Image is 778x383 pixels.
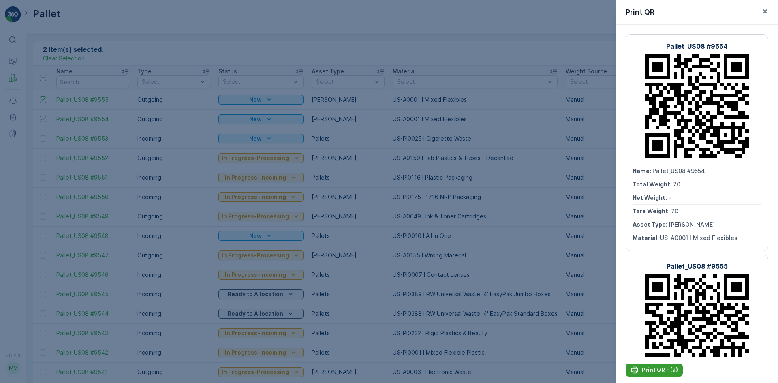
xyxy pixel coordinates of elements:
span: First Weight : [7,160,46,167]
span: [DATE] [43,146,62,153]
span: Total Weight : [633,181,673,188]
span: Net Amount : [7,186,45,193]
p: Pallet_US08 #9555 [667,261,728,271]
span: Pallet_US08 #9554 [652,167,705,174]
span: 1ZB799H29022592736 [27,133,91,140]
span: Name : [633,167,652,174]
p: Print QR [626,6,654,18]
span: [PERSON_NAME] [669,221,715,228]
span: US-A0001 I Mixed Flexibles [660,234,737,241]
p: Print QR - (2) [642,366,678,374]
span: Last Weight : [7,200,45,207]
span: 70 [671,208,678,214]
span: Tare Weight : [633,208,671,214]
span: US-PI0037 I Electronic Waste [50,173,133,180]
span: - [668,194,671,201]
span: Name : [7,133,27,140]
span: Material Type : [7,173,50,180]
span: 0 lbs [45,200,59,207]
p: 1ZB799H29022592736 [351,7,426,17]
span: Net Weight : [633,194,668,201]
span: Material : [633,234,660,241]
span: 70 [673,181,680,188]
span: 3.4 lbs [46,160,65,167]
button: Print QR - (2) [626,364,683,377]
span: Asset Type : [633,221,669,228]
span: Arrive Date : [7,146,43,153]
p: Pallet_US08 #9554 [666,41,728,51]
span: 3.4 lbs [45,186,64,193]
